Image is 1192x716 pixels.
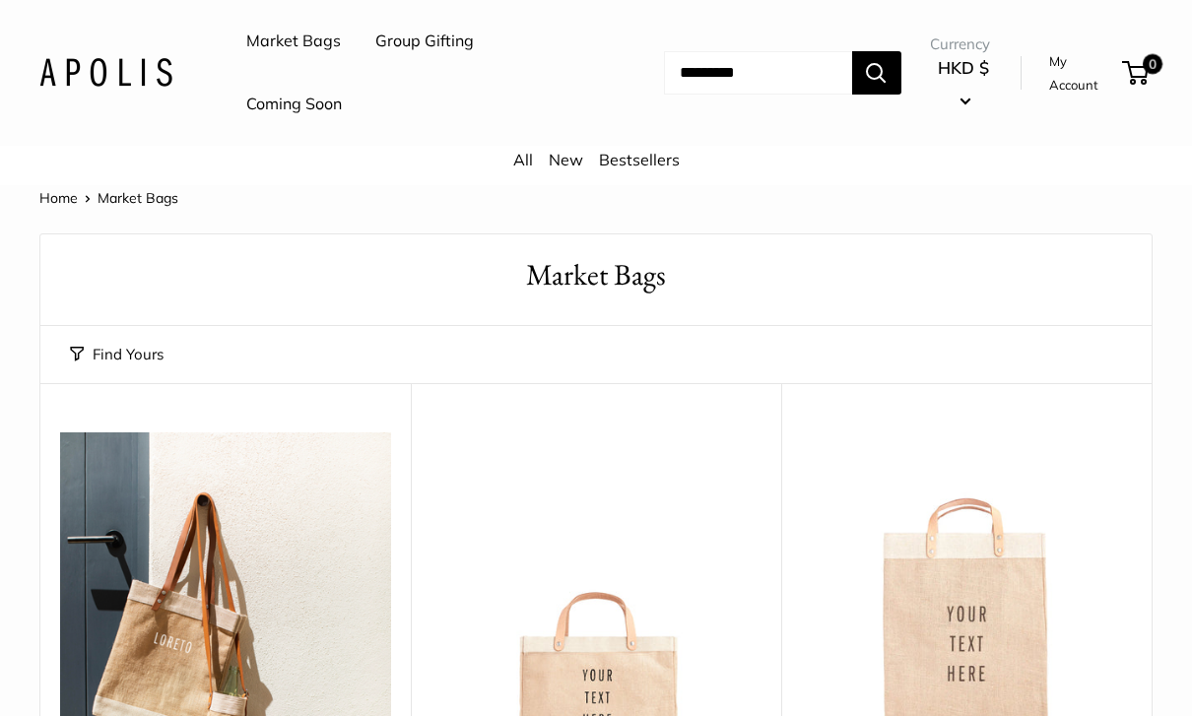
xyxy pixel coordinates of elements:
a: Bestsellers [599,150,680,169]
h1: Market Bags [70,254,1122,296]
img: Apolis [39,58,172,87]
button: HKD $ [930,52,998,115]
a: New [549,150,583,169]
button: Search [852,51,901,95]
span: Market Bags [98,189,178,207]
a: Coming Soon [246,90,342,119]
a: Market Bags [246,27,341,56]
input: Search... [664,51,852,95]
span: 0 [1143,54,1162,74]
nav: Breadcrumb [39,185,178,211]
a: Home [39,189,78,207]
a: Group Gifting [375,27,474,56]
span: Currency [930,31,998,58]
span: HKD $ [938,57,989,78]
button: Find Yours [70,341,164,368]
a: All [513,150,533,169]
a: 0 [1124,61,1149,85]
a: My Account [1049,49,1115,98]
